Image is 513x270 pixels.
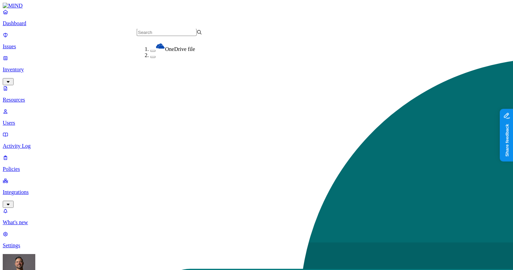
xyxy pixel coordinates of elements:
[3,155,510,172] a: Policies
[3,108,510,126] a: Users
[3,143,510,149] p: Activity Log
[3,97,510,103] p: Resources
[3,131,510,149] a: Activity Log
[3,189,510,195] p: Integrations
[3,85,510,103] a: Resources
[3,219,510,226] p: What's new
[3,231,510,249] a: Settings
[3,3,510,9] a: MIND
[3,32,510,50] a: Issues
[156,41,165,51] img: onedrive
[3,43,510,50] p: Issues
[3,120,510,126] p: Users
[3,55,510,84] a: Inventory
[3,166,510,172] p: Policies
[3,178,510,207] a: Integrations
[3,20,510,26] p: Dashboard
[3,3,23,9] img: MIND
[3,67,510,73] p: Inventory
[3,242,510,249] p: Settings
[3,208,510,226] a: What's new
[165,46,195,52] span: OneDrive file
[3,9,510,26] a: Dashboard
[137,29,197,36] input: Search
